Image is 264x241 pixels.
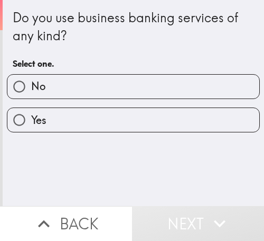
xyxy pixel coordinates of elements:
span: Yes [31,113,46,128]
span: No [31,79,45,94]
button: No [7,75,259,99]
button: Next [132,206,264,241]
h6: Select one. [13,58,254,69]
div: Do you use business banking services of any kind? [13,9,254,44]
button: Yes [7,108,259,132]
